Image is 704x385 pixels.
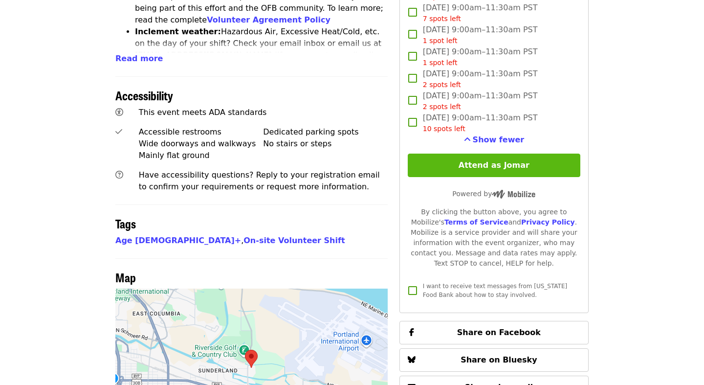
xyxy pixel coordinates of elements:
[492,190,535,199] img: Powered by Mobilize
[408,207,580,269] div: By clicking the button above, you agree to Mobilize's and . Mobilize is a service provider and wi...
[423,283,567,298] span: I want to receive text messages from [US_STATE] Food Bank about how to stay involved.
[207,15,330,24] a: Volunteer Agreement Policy
[115,236,243,245] span: ,
[423,90,538,112] span: [DATE] 9:00am–11:30am PST
[423,125,465,133] span: 10 spots left
[115,236,241,245] a: Age [DEMOGRAPHIC_DATA]+
[423,37,458,45] span: 1 spot left
[115,127,122,136] i: check icon
[115,54,163,63] span: Read more
[457,328,541,337] span: Share on Facebook
[423,81,461,89] span: 2 spots left
[115,87,173,104] span: Accessibility
[139,126,264,138] div: Accessible restrooms
[461,355,537,364] span: Share on Bluesky
[139,108,267,117] span: This event meets ADA standards
[452,190,535,198] span: Powered by
[408,154,580,177] button: Attend as Jomar
[399,348,589,372] button: Share on Bluesky
[473,135,525,144] span: Show fewer
[423,112,538,134] span: [DATE] 9:00am–11:30am PST
[423,24,538,46] span: [DATE] 9:00am–11:30am PST
[423,2,538,24] span: [DATE] 9:00am–11:30am PST
[135,27,221,36] strong: Inclement weather:
[263,126,388,138] div: Dedicated parking spots
[444,218,508,226] a: Terms of Service
[521,218,575,226] a: Privacy Policy
[423,15,461,23] span: 7 spots left
[423,59,458,67] span: 1 spot left
[423,103,461,111] span: 2 spots left
[399,321,589,344] button: Share on Facebook
[139,150,264,161] div: Mainly flat ground
[139,138,264,150] div: Wide doorways and walkways
[115,269,136,286] span: Map
[243,236,345,245] a: On-site Volunteer Shift
[115,215,136,232] span: Tags
[139,170,380,191] span: Have accessibility questions? Reply to your registration email to confirm your requirements or re...
[263,138,388,150] div: No stairs or steps
[135,26,388,85] li: Hazardous Air, Excessive Heat/Cold, etc. on the day of your shift? Check your email inbox or emai...
[423,68,538,90] span: [DATE] 9:00am–11:30am PST
[115,108,123,117] i: universal-access icon
[464,134,525,146] button: See more timeslots
[115,53,163,65] button: Read more
[423,46,538,68] span: [DATE] 9:00am–11:30am PST
[115,170,123,180] i: question-circle icon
